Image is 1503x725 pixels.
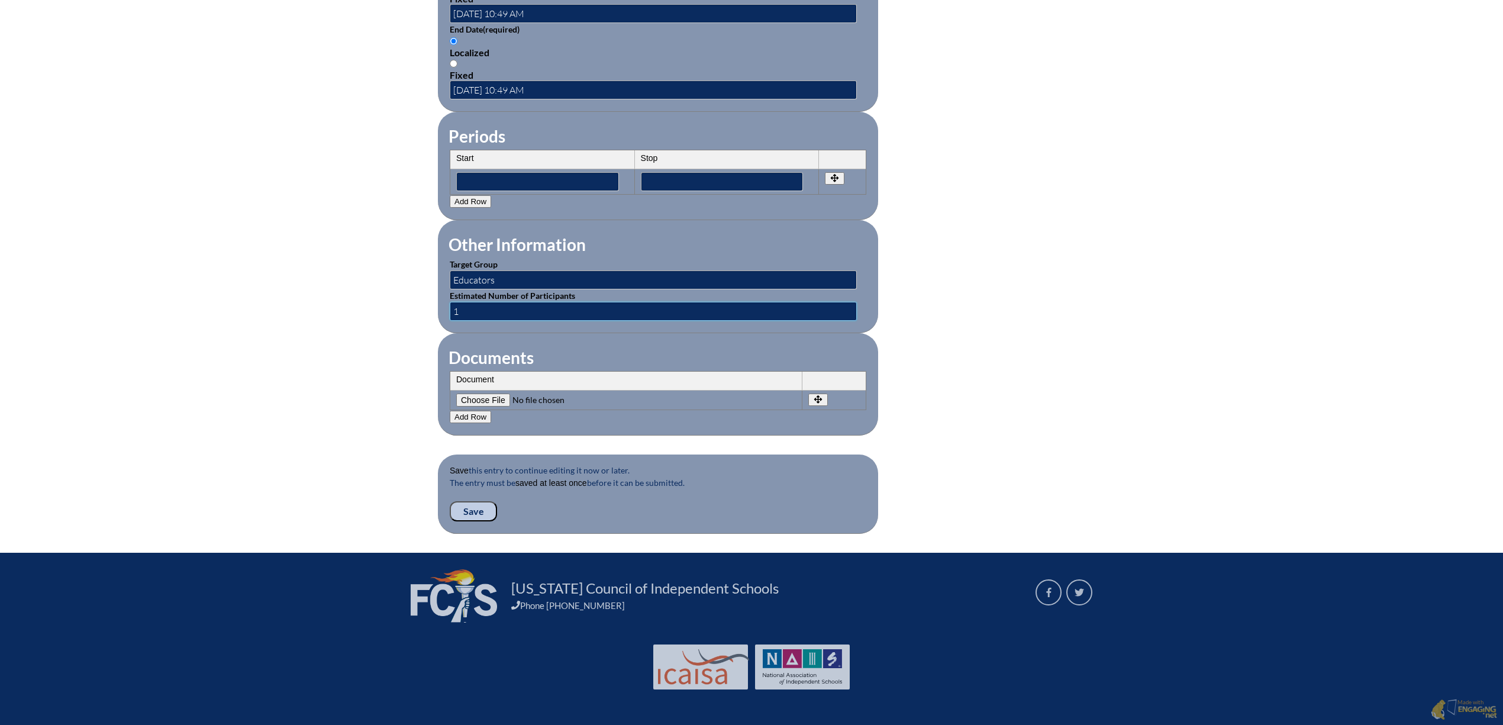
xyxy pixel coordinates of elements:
img: Engaging - Bring it online [1431,699,1446,720]
img: Engaging - Bring it online [1457,705,1497,720]
a: [US_STATE] Council of Independent Schools [507,579,783,598]
legend: Other Information [447,234,587,254]
label: Estimated Number of Participants [450,291,575,301]
img: NAIS Logo [763,649,842,685]
input: Localized [450,37,457,45]
button: Add Row [450,411,491,423]
legend: Documents [447,347,535,368]
p: The entry must be before it can be submitted. [450,476,866,501]
a: Made with [1426,697,1502,724]
input: Fixed [450,60,457,67]
img: FCIS_logo_white [411,569,497,623]
input: Save [450,501,497,521]
th: Stop [635,150,820,169]
span: (required) [483,24,520,34]
b: Save [450,466,469,475]
label: End Date [450,24,520,34]
th: Document [450,372,802,391]
p: this entry to continue editing it now or later. [450,464,866,476]
p: Made with [1457,699,1497,721]
b: saved at least once [515,478,587,488]
th: Start [450,150,635,169]
label: Target Group [450,259,498,269]
img: Int'l Council Advancing Independent School Accreditation logo [658,649,749,685]
div: Fixed [450,69,866,80]
img: Engaging - Bring it online [1447,699,1459,716]
button: Add Row [450,195,491,208]
legend: Periods [447,126,507,146]
div: Phone [PHONE_NUMBER] [511,600,1021,611]
div: Localized [450,47,866,58]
